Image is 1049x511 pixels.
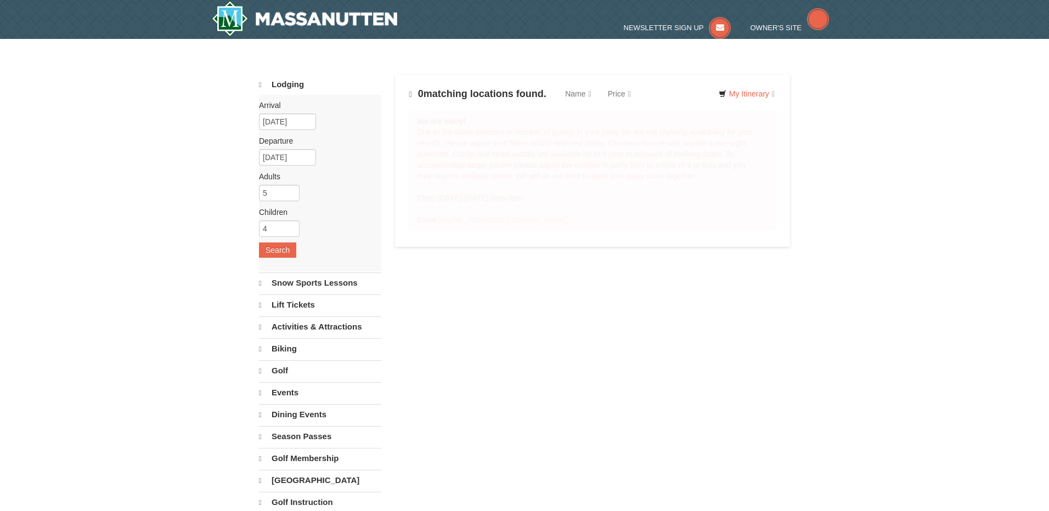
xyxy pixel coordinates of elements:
label: Adults [259,171,373,182]
button: Search [259,242,296,258]
a: Activities & Attractions [259,316,381,337]
a: Lift Tickets [259,294,381,315]
a: Price [600,83,639,105]
label: Departure [259,135,373,146]
a: My Itinerary [712,86,782,102]
a: Newsletter Sign Up [624,24,731,32]
a: Massanutten Resort [212,1,397,36]
a: [EMAIL_ADDRESS][DOMAIN_NAME] [438,215,568,224]
a: Golf Membership [259,448,381,469]
strong: We are sorry! [417,117,466,126]
a: Biking [259,338,381,359]
span: Newsletter Sign Up [624,24,704,32]
a: Dining Events [259,404,381,425]
div: Due to the dates selected or number of guests in your party we are not showing availability for y... [409,111,776,230]
a: Name [557,83,599,105]
a: Golf [259,360,381,381]
a: [GEOGRAPHIC_DATA] [259,470,381,491]
label: Children [259,207,373,218]
a: Lodging [259,75,381,95]
label: Arrival [259,100,373,111]
a: Owner's Site [751,24,830,32]
a: Season Passes [259,426,381,447]
a: Events [259,382,381,403]
a: Snow Sports Lessons [259,272,381,293]
img: Massanutten Resort Logo [212,1,397,36]
span: Owner's Site [751,24,802,32]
